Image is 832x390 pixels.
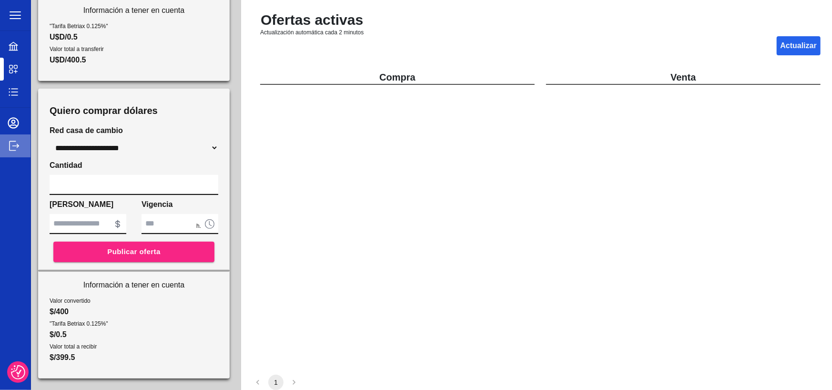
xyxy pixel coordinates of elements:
span: Vigencia [142,200,173,208]
p: $/399.5 [50,352,218,363]
p: $/400 [50,306,218,318]
span: "Tarifa Betriax 0.125%" [50,320,108,327]
span: Publicar oferta [107,246,160,258]
button: Preferencias de consentimiento [11,365,25,380]
span: h. [196,222,201,230]
img: Revisit consent button [11,365,25,380]
button: page 1 [268,375,284,390]
p: Venta [670,71,696,84]
span: "Tarifa Betriax 0.125%" [50,23,108,30]
span: Cantidad [50,160,218,171]
h2: Ofertas activas [261,11,363,29]
p: U$D/400.5 [50,54,218,66]
button: Publicar oferta [53,242,214,262]
nav: pagination navigation [249,375,832,390]
span: [PERSON_NAME] [50,200,113,208]
span: Red casa de cambio [50,125,218,136]
span: Valor total a recibir [50,343,97,350]
span: Valor convertido [50,298,91,304]
p: Información a tener en cuenta [50,5,218,16]
button: Actualizar [777,36,821,55]
p: U$D/0.5 [50,31,218,43]
h3: Quiero comprar dólares [50,104,158,117]
p: Actualizar [781,40,817,51]
span: Actualización automática cada 2 minutos [260,29,364,36]
p: $/0.5 [50,329,218,340]
p: Información a tener en cuenta [50,279,218,291]
p: Compra [379,71,416,84]
span: Valor total a transferir [50,46,104,52]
